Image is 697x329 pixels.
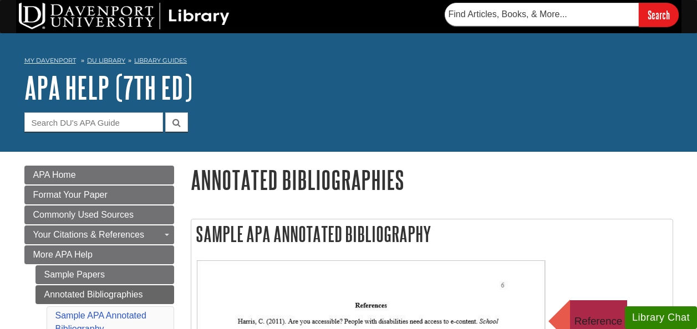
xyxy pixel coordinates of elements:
a: APA Home [24,166,174,184]
a: Library Guides [134,56,187,64]
input: Find Articles, Books, & More... [445,3,639,26]
img: DU Library [19,3,230,29]
span: Format Your Paper [33,190,108,199]
a: Your Citations & References [24,225,174,244]
input: Search DU's APA Guide [24,112,163,132]
nav: breadcrumb [24,53,673,71]
a: DU Library [87,56,125,64]
a: Format Your Paper [24,186,174,204]
h2: Sample APA Annotated Bibliography [191,219,673,249]
a: Commonly Used Sources [24,205,174,224]
span: More APA Help [33,250,93,259]
span: Your Citations & References [33,230,144,239]
a: More APA Help [24,245,174,264]
a: Annotated Bibliographies [35,285,174,304]
span: Commonly Used Sources [33,210,134,219]
span: APA Home [33,170,76,179]
button: Library Chat [625,306,697,329]
input: Search [639,3,679,27]
a: Sample Papers [35,265,174,284]
a: My Davenport [24,56,76,65]
h1: Annotated Bibliographies [191,166,673,194]
a: APA Help (7th Ed) [24,70,192,105]
form: Searches DU Library's articles, books, and more [445,3,679,27]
